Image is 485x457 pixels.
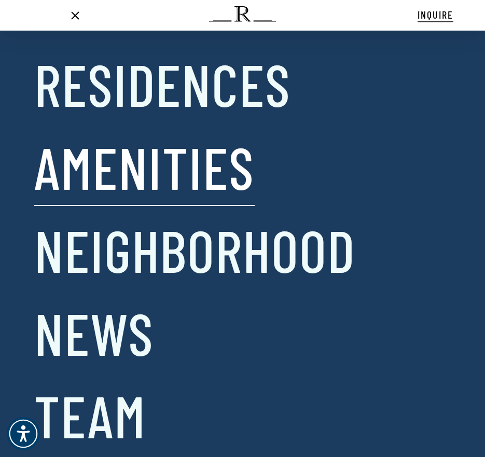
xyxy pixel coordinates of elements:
a: Amenities [34,129,255,205]
div: Accessibility Menu [7,417,40,450]
a: INQUIRE [418,3,453,25]
a: Navigation Menu [70,10,81,21]
img: The Regent [209,6,276,22]
a: Residences [34,46,291,122]
span: INQUIRE [418,8,453,21]
a: Team [34,378,146,453]
a: News [34,295,154,371]
a: Neighborhood [34,212,356,288]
